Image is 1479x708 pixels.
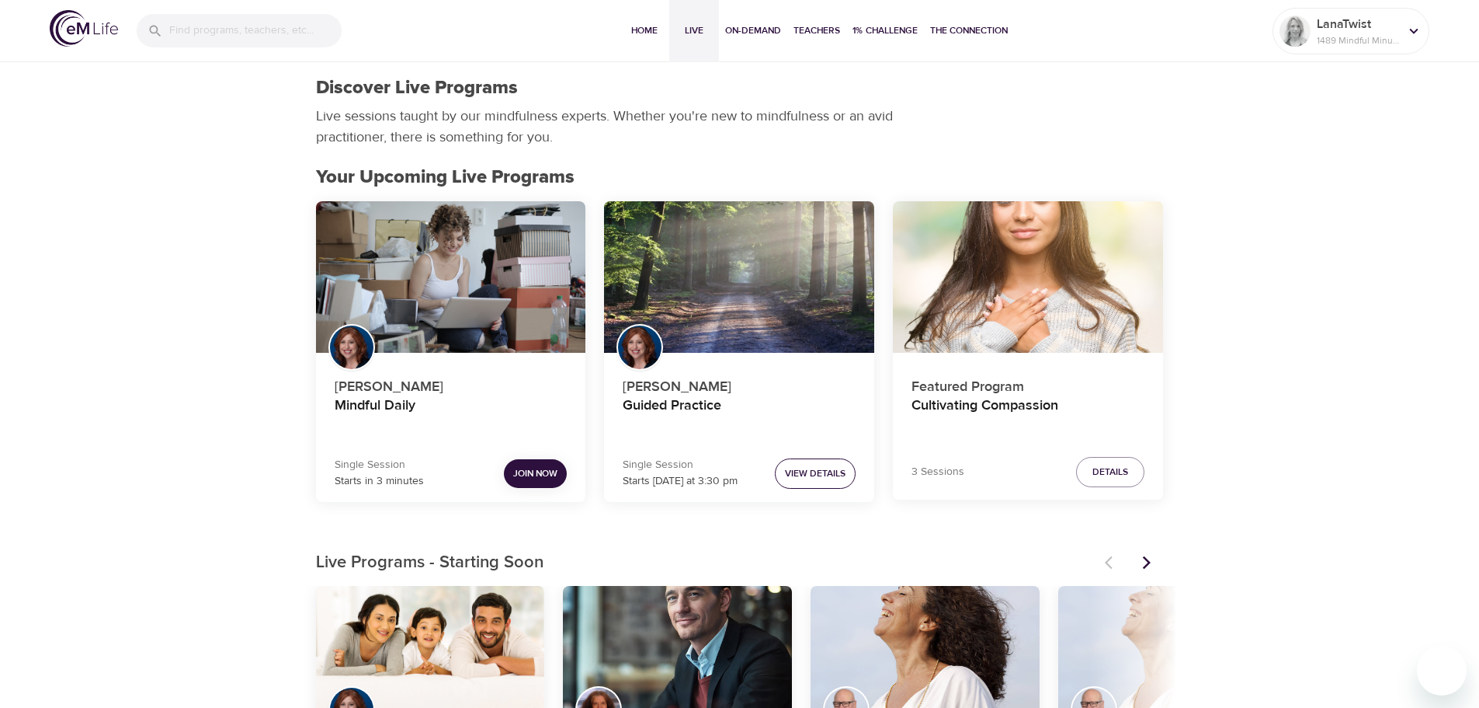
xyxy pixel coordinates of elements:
span: View Details [785,466,845,482]
p: Live Programs - Starting Soon [316,550,1095,576]
img: Remy Sharp [1279,16,1311,47]
span: On-Demand [725,23,781,39]
button: Mindful Daily [316,201,586,354]
span: 1% Challenge [852,23,918,39]
img: logo [50,10,118,47]
button: Details [1076,457,1144,487]
p: LanaTwist [1317,15,1399,33]
span: Home [626,23,663,39]
p: 1489 Mindful Minutes [1317,33,1399,47]
button: Cultivating Compassion [893,201,1163,354]
h2: Your Upcoming Live Programs [316,166,1164,189]
p: Single Session [335,457,424,473]
h4: Cultivating Compassion [911,397,1144,434]
h4: Guided Practice [623,397,856,434]
p: [PERSON_NAME] [623,370,856,397]
p: Single Session [623,457,738,473]
h4: Mindful Daily [335,397,568,434]
h1: Discover Live Programs [316,77,518,99]
button: View Details [775,459,856,489]
span: Details [1092,464,1128,480]
input: Find programs, teachers, etc... [169,14,342,47]
button: Guided Practice [604,201,874,354]
p: [PERSON_NAME] [335,370,568,397]
p: 3 Sessions [911,464,964,480]
span: Live [675,23,713,39]
p: Starts [DATE] at 3:30 pm [623,473,738,490]
span: Teachers [793,23,840,39]
iframe: Button to launch messaging window [1417,646,1467,696]
span: Join Now [513,466,557,482]
p: Featured Program [911,370,1144,397]
button: Next items [1130,546,1164,580]
p: Live sessions taught by our mindfulness experts. Whether you're new to mindfulness or an avid pra... [316,106,898,148]
span: The Connection [930,23,1008,39]
button: Join Now [504,459,567,488]
p: Starts in 3 minutes [335,473,424,490]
